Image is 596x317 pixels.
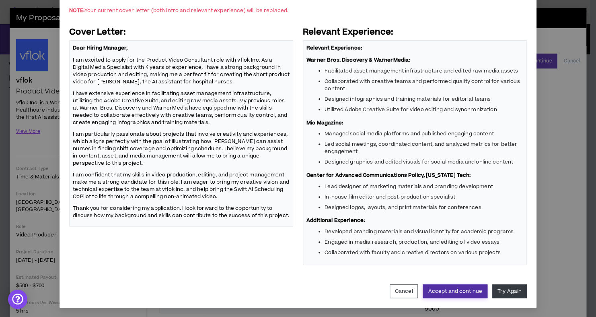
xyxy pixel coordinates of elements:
[325,141,523,155] li: Led social meetings, coordinated content, and analyzed metrics for better engagement
[73,56,290,86] p: I am excited to apply for the Product Video Consultant role with vflok Inc. As a Digital Media Sp...
[423,284,487,298] button: Accept and continue
[325,106,523,113] li: Utilized Adobe Creative Suite for video editing and synchronization
[69,27,293,38] p: Cover Letter:
[325,130,523,137] li: Managed social media platforms and published engaging content
[69,7,84,14] span: NOTE:
[325,158,523,166] li: Designed graphics and edited visuals for social media and online content
[73,171,290,201] p: I am confident that my skills in video production, editing, and project management make me a stro...
[492,284,527,298] button: Try Again
[325,238,523,246] li: Engaged in media research, production, and editing of video essays
[325,193,523,201] li: In-house film editor and post-production specialist
[73,89,290,126] p: I have extensive experience in facilitating asset management infrastructure, utilizing the Adobe ...
[325,78,523,92] li: Collaborated with creative teams and performed quality control for various content
[73,44,127,52] strong: Dear Hiring Manager,
[73,204,290,220] p: Thank you for considering my application. I look forward to the opportunity to discuss how my bac...
[306,217,365,224] strong: Additional Experience:
[306,172,471,179] strong: Center for Advanced Communications Policy, [US_STATE] Tech:
[73,130,290,167] p: I am particularly passionate about projects that involve creativity and experiences, which aligns...
[303,27,527,38] p: Relevant Experience:
[306,56,410,64] strong: Warner Bros. Discovery & WarnerMedia:
[390,284,418,298] button: Cancel
[306,44,362,52] strong: Relevant Experience:
[325,204,523,211] li: Designed logos, layouts, and print materials for conferences
[325,95,523,103] li: Designed infographics and training materials for editorial teams
[325,249,523,256] li: Collaborated with faculty and creative directors on various projects
[325,228,523,235] li: Developed branding materials and visual identity for academic programs
[306,119,343,126] strong: Mic Magazine:
[325,67,523,75] li: Facilitated asset management infrastructure and edited raw media assets
[8,290,27,309] div: Open Intercom Messenger
[69,7,527,14] p: Your current cover letter (both intro and relevant experience) will be replaced.
[325,183,523,190] li: Lead designer of marketing materials and branding development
